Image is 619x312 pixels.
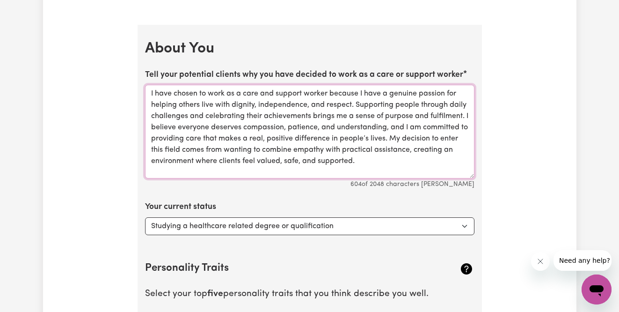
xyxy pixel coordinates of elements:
[145,288,474,301] p: Select your top personality traits that you think describe you well.
[145,69,463,81] label: Tell your potential clients why you have decided to work as a care or support worker
[145,40,474,58] h2: About You
[145,201,216,213] label: Your current status
[531,252,550,271] iframe: Close message
[582,275,612,305] iframe: Button to launch messaging window
[553,250,612,271] iframe: Message from company
[350,181,474,188] small: 604 of 2048 characters [PERSON_NAME]
[207,290,223,298] b: five
[145,85,474,178] textarea: I have chosen to work as a care and support worker because I have a genuine passion for helping o...
[145,262,420,275] h2: Personality Traits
